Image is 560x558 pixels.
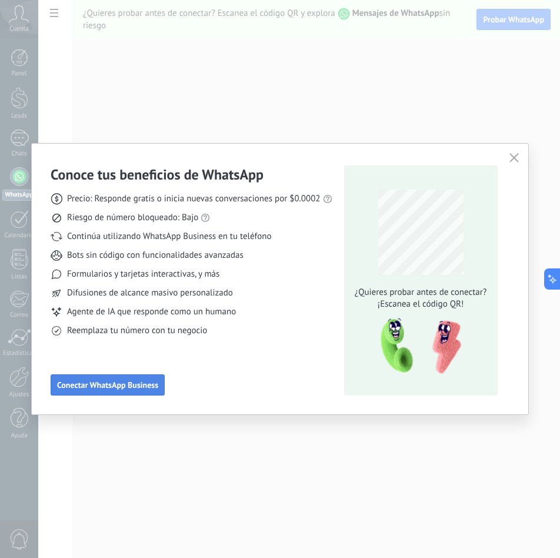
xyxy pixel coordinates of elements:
span: Continúa utilizando WhatsApp Business en tu teléfono [67,231,271,243]
span: Formularios y tarjetas interactivas, y más [67,268,219,280]
h3: Conoce tus beneficios de WhatsApp [51,165,264,184]
img: qr-pic-1x.png [371,315,464,378]
button: Conectar WhatsApp Business [51,374,165,396]
span: Riesgo de número bloqueado: Bajo [67,212,198,224]
span: Agente de IA que responde como un humano [67,306,236,318]
span: Bots sin código con funcionalidades avanzadas [67,250,244,261]
span: Difusiones de alcance masivo personalizado [67,287,233,299]
span: Precio: Responde gratis o inicia nuevas conversaciones por $0.0002 [67,193,321,205]
span: Reemplaza tu número con tu negocio [67,325,207,337]
span: ¡Escanea el código QR! [351,298,490,310]
span: Conectar WhatsApp Business [57,381,158,389]
span: ¿Quieres probar antes de conectar? [351,287,490,298]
